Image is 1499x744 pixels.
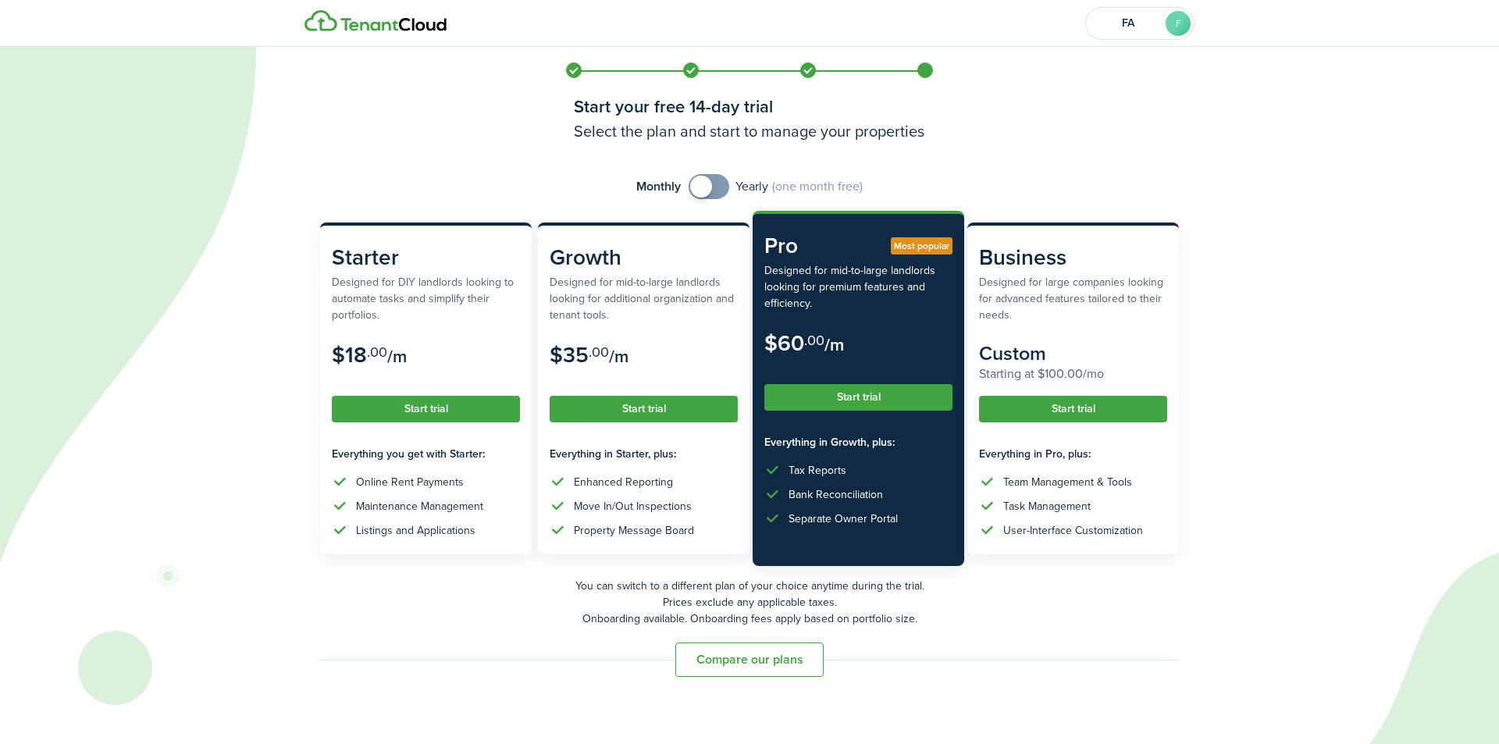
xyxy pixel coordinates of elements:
[304,10,447,32] img: Logo
[332,241,520,274] subscription-pricing-card-title: Starter
[764,327,804,359] subscription-pricing-card-price-amount: $60
[387,344,407,369] subscription-pricing-card-price-period: /m
[1003,474,1132,490] div: Team Management & Tools
[979,339,1046,368] subscription-pricing-card-price-amount: Custom
[979,241,1167,274] subscription-pricing-card-title: Business
[979,446,1167,462] subscription-pricing-card-features-title: Everything in Pro, plus:
[1166,11,1191,36] avatar-text: F
[764,230,952,262] subscription-pricing-card-title: Pro
[332,339,367,371] subscription-pricing-card-price-amount: $18
[550,396,738,422] button: Start trial
[356,474,464,490] div: Online Rent Payments
[804,330,824,351] subscription-pricing-card-price-cents: .00
[550,274,738,323] subscription-pricing-card-description: Designed for mid-to-large landlords looking for additional organization and tenant tools.
[574,474,673,490] div: Enhanced Reporting
[550,339,589,371] subscription-pricing-card-price-amount: $35
[979,365,1167,383] subscription-pricing-card-price-annual: Starting at $100.00/mo
[789,511,898,527] div: Separate Owner Portal
[764,434,952,450] subscription-pricing-card-features-title: Everything in Growth, plus:
[332,396,520,422] button: Start trial
[332,274,520,323] subscription-pricing-card-description: Designed for DIY landlords looking to automate tasks and simplify their portfolios.
[824,332,844,358] subscription-pricing-card-price-period: /m
[1085,7,1195,40] button: Open menu
[979,396,1167,422] button: Start trial
[356,498,483,514] div: Maintenance Management
[320,578,1179,627] p: You can switch to a different plan of your choice anytime during the trial. Prices exclude any ap...
[1097,18,1159,29] span: FA
[550,446,738,462] subscription-pricing-card-features-title: Everything in Starter, plus:
[574,94,925,119] h1: Start your free 14-day trial
[332,446,520,462] subscription-pricing-card-features-title: Everything you get with Starter:
[609,344,628,369] subscription-pricing-card-price-period: /m
[789,462,846,479] div: Tax Reports
[574,498,692,514] div: Move In/Out Inspections
[1003,498,1091,514] div: Task Management
[764,262,952,311] subscription-pricing-card-description: Designed for mid-to-large landlords looking for premium features and efficiency.
[789,486,883,503] div: Bank Reconciliation
[589,342,609,362] subscription-pricing-card-price-cents: .00
[356,522,475,539] div: Listings and Applications
[367,342,387,362] subscription-pricing-card-price-cents: .00
[574,119,925,143] h3: Select the plan and start to manage your properties
[764,384,952,411] button: Start trial
[574,522,694,539] div: Property Message Board
[979,274,1167,323] subscription-pricing-card-description: Designed for large companies looking for advanced features tailored to their needs.
[1003,522,1143,539] div: User-Interface Customization
[550,241,738,274] subscription-pricing-card-title: Growth
[675,643,824,677] button: Compare our plans
[894,239,949,253] span: Most popular
[636,177,681,196] span: Monthly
